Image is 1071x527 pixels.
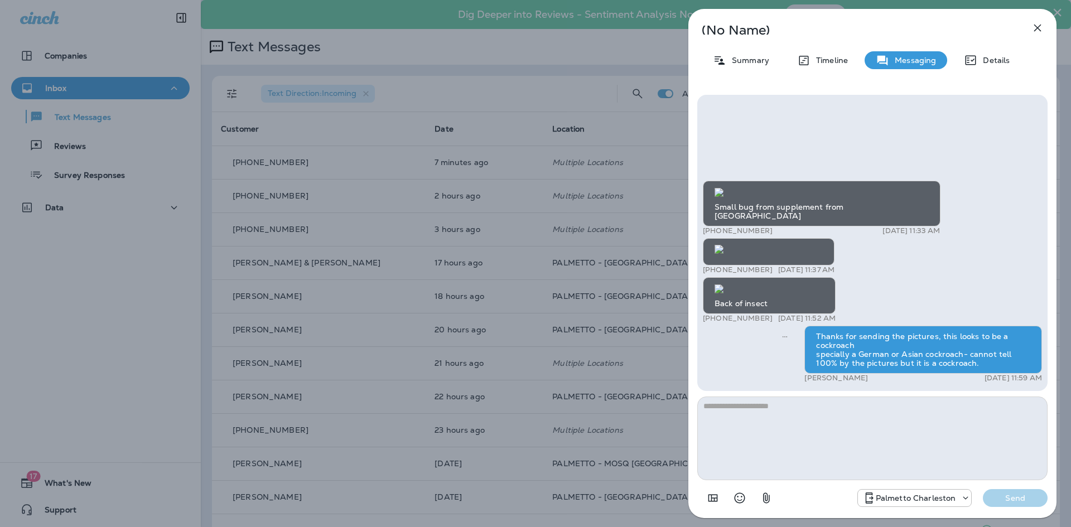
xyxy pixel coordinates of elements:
[703,226,773,235] p: [PHONE_NUMBER]
[703,277,836,314] div: Back of insect
[778,265,834,274] p: [DATE] 11:37 AM
[782,331,788,341] span: Sent
[702,26,1006,35] p: (No Name)
[729,487,751,509] button: Select an emoji
[804,374,868,383] p: [PERSON_NAME]
[703,314,773,323] p: [PHONE_NUMBER]
[876,494,956,502] p: Palmetto Charleston
[985,374,1042,383] p: [DATE] 11:59 AM
[702,487,724,509] button: Add in a premade template
[882,226,940,235] p: [DATE] 11:33 AM
[703,265,773,274] p: [PHONE_NUMBER]
[715,284,723,293] img: twilio-download
[703,181,940,226] div: Small bug from supplement from [GEOGRAPHIC_DATA]
[889,56,936,65] p: Messaging
[977,56,1010,65] p: Details
[804,326,1042,374] div: Thanks for sending the pictures, this looks to be a cockroach specially a German or Asian cockroa...
[778,314,836,323] p: [DATE] 11:52 AM
[715,245,723,254] img: twilio-download
[858,491,972,505] div: +1 (843) 277-8322
[726,56,769,65] p: Summary
[715,188,723,197] img: twilio-download
[811,56,848,65] p: Timeline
